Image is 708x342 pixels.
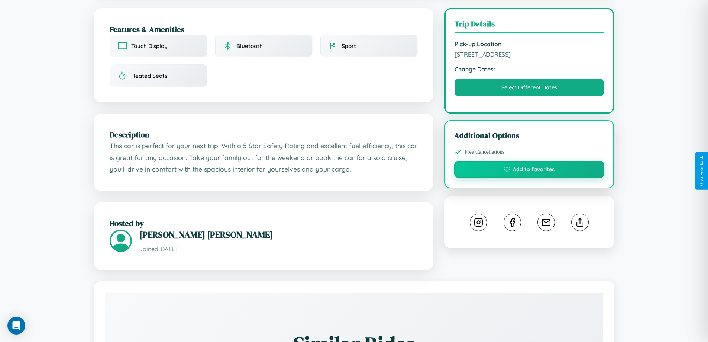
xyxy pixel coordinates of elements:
strong: Pick-up Location: [455,40,604,48]
button: Add to favorites [454,161,605,178]
p: Joined [DATE] [139,244,418,255]
h2: Features & Amenities [110,24,418,35]
p: This car is perfect for your next trip. With a 5 Star Safety Rating and excellent fuel efficiency... [110,140,418,175]
span: Sport [342,42,356,49]
h2: Hosted by [110,218,418,228]
button: Select Different Dates [455,79,604,96]
span: Heated Seats [131,72,167,79]
span: Bluetooth [236,42,263,49]
h3: Additional Options [454,130,605,141]
h2: Description [110,129,418,140]
span: Free Cancellations [465,149,505,155]
span: [STREET_ADDRESS] [455,51,604,58]
div: Give Feedback [699,156,704,186]
div: Open Intercom Messenger [7,317,25,335]
span: Touch Display [131,42,168,49]
strong: Change Dates: [455,65,604,73]
h3: Trip Details [455,18,604,33]
h3: [PERSON_NAME] [PERSON_NAME] [139,228,418,241]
